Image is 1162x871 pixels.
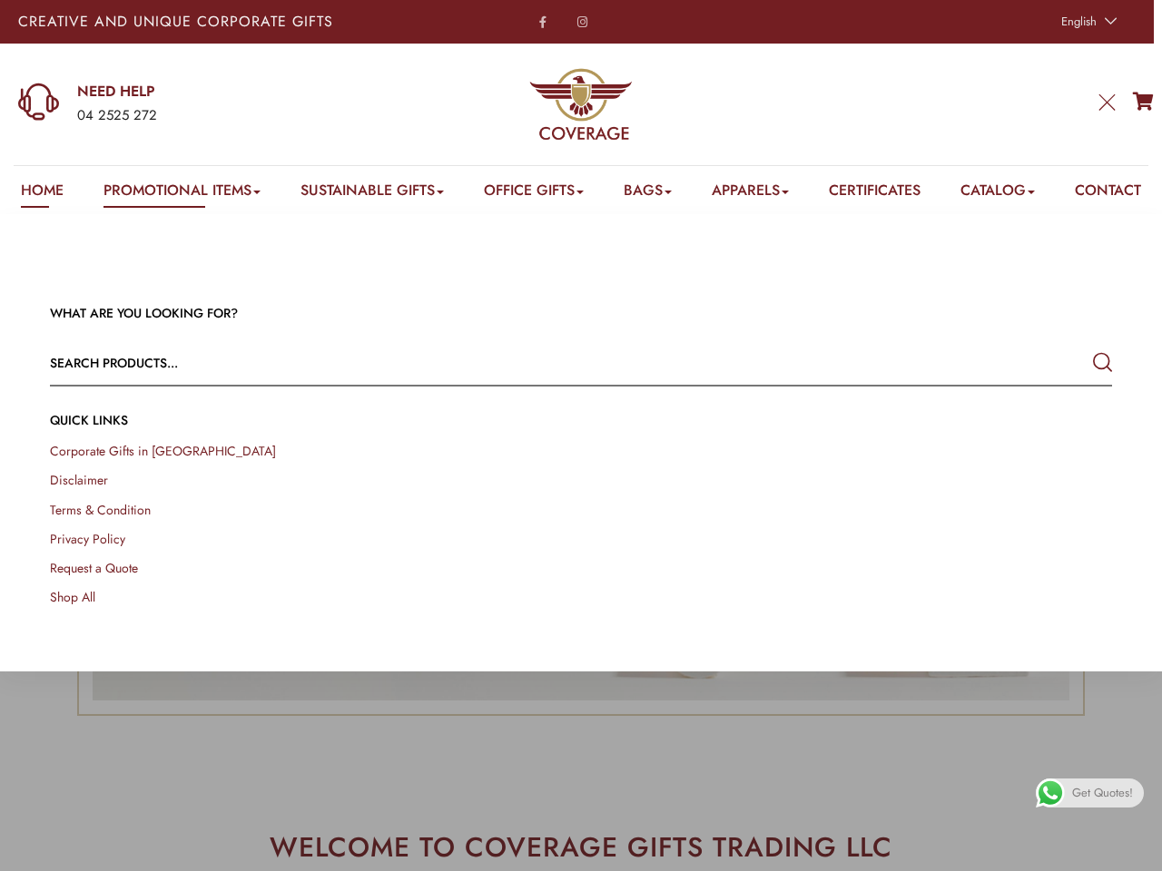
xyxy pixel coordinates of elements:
[50,442,276,460] a: Corporate Gifts in [GEOGRAPHIC_DATA]
[1052,9,1122,34] a: English
[829,180,921,208] a: Certificates
[624,180,672,208] a: Bags
[300,180,444,208] a: Sustainable Gifts
[50,305,1112,323] h3: WHAT ARE YOU LOOKING FOR?
[50,412,1112,430] h4: QUICK LINKs
[50,341,900,385] input: Search products...
[960,180,1035,208] a: Catalog
[77,104,373,128] div: 04 2525 272
[77,82,373,102] a: NEED HELP
[1072,778,1133,807] span: Get Quotes!
[103,180,261,208] a: Promotional Items
[50,471,108,489] a: Disclaimer
[18,15,456,29] p: Creative and Unique Corporate Gifts
[21,180,64,208] a: Home
[50,559,138,577] a: Request a Quote
[50,588,95,606] a: Shop All
[712,180,789,208] a: Apparels
[1061,13,1097,30] span: English
[1075,180,1141,208] a: Contact
[484,180,584,208] a: Office Gifts
[50,501,151,519] a: Terms & Condition
[50,530,125,548] a: Privacy Policy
